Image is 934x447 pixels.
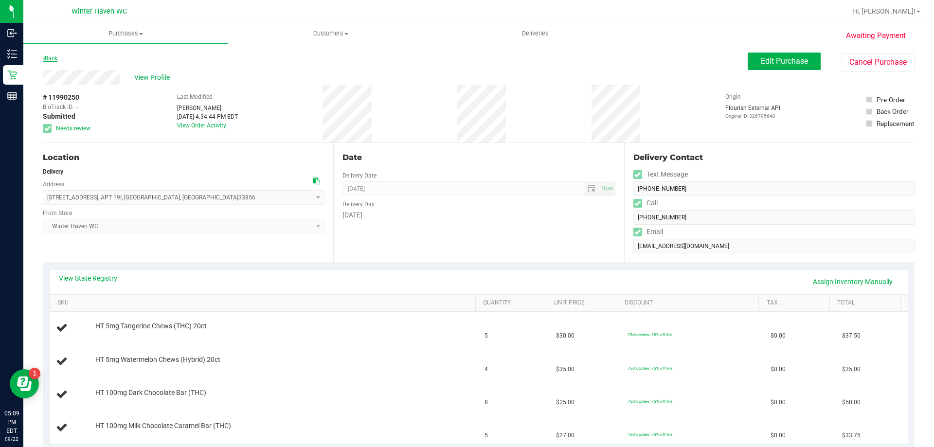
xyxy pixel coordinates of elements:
[342,152,615,163] div: Date
[7,91,17,101] inline-svg: Reports
[177,122,226,129] a: View Order Activity
[877,95,905,105] div: Pre-Order
[556,398,575,407] span: $25.00
[23,29,228,38] span: Purchases
[837,299,897,307] a: Total
[23,23,228,44] a: Purchases
[877,119,914,128] div: Replacement
[556,365,575,374] span: $35.00
[628,432,672,437] span: 75chocchew: 75% off line
[433,23,638,44] a: Deliveries
[177,92,213,101] label: Last Modified
[554,299,613,307] a: Unit Price
[771,431,786,440] span: $0.00
[43,168,63,175] strong: Delivery
[633,152,915,163] div: Delivery Contact
[4,435,19,443] p: 09/22
[633,167,688,181] label: Text Message
[57,299,471,307] a: SKU
[72,7,127,16] span: Winter Haven WC
[807,273,899,290] a: Assign Inventory Manually
[761,56,808,66] span: Edit Purchase
[43,103,74,111] span: BioTrack ID:
[633,210,915,225] input: Format: (999) 999-9999
[628,399,672,404] span: 75chocchew: 75% off line
[43,111,75,122] span: Submitted
[76,103,78,111] span: -
[877,107,909,116] div: Back Order
[628,366,672,371] span: 75chocchew: 75% off line
[725,104,780,120] div: Flourish External API
[228,23,433,44] a: Customers
[134,72,173,83] span: View Profile
[842,365,861,374] span: $35.00
[7,70,17,80] inline-svg: Retail
[725,112,780,120] p: Original ID: 326795640
[483,299,542,307] a: Quantity
[59,273,117,283] a: View State Registry
[43,152,324,163] div: Location
[846,30,906,41] span: Awaiting Payment
[556,331,575,340] span: $30.00
[625,299,755,307] a: Discount
[95,322,207,331] span: HT 5mg Tangerine Chews (THC) 20ct
[485,365,488,374] span: 4
[177,104,238,112] div: [PERSON_NAME]
[771,398,786,407] span: $0.00
[7,28,17,38] inline-svg: Inbound
[485,398,488,407] span: 8
[313,176,320,186] div: Copy address to clipboard
[842,331,861,340] span: $37.50
[485,431,488,440] span: 5
[556,431,575,440] span: $27.00
[10,369,39,398] iframe: Resource center
[633,181,915,196] input: Format: (999) 999-9999
[342,171,377,180] label: Delivery Date
[767,299,826,307] a: Tax
[177,112,238,121] div: [DATE] 4:34:44 PM EDT
[29,368,40,379] iframe: Resource center unread badge
[342,200,375,209] label: Delivery Day
[43,55,57,62] a: Back
[842,431,861,440] span: $33.75
[485,331,488,340] span: 5
[56,124,90,133] span: Needs review
[229,29,432,38] span: Customers
[509,29,562,38] span: Deliveries
[842,398,861,407] span: $50.00
[725,92,741,101] label: Origin
[95,355,220,364] span: HT 5mg Watermelon Chews (Hybrid) 20ct
[633,196,658,210] label: Call
[95,388,206,397] span: HT 100mg Dark Chocolate Bar (THC)
[748,53,821,70] button: Edit Purchase
[342,210,615,220] div: [DATE]
[4,409,19,435] p: 05:09 PM EDT
[771,331,786,340] span: $0.00
[633,225,663,239] label: Email
[43,92,79,103] span: # 11990250
[7,49,17,59] inline-svg: Inventory
[628,332,672,337] span: 75chocchew: 75% off line
[842,53,915,72] button: Cancel Purchase
[771,365,786,374] span: $0.00
[43,180,64,189] label: Address
[95,421,231,430] span: HT 100mg Milk Chocolate Caramel Bar (THC)
[43,209,72,217] label: From Store
[852,7,916,15] span: Hi, [PERSON_NAME]!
